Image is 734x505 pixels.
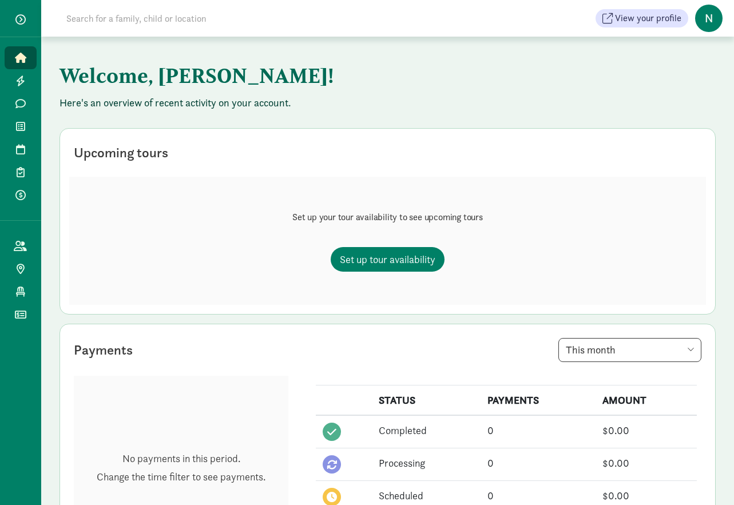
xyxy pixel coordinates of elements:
p: No payments in this period. [97,452,265,466]
p: Change the time filter to see payments. [97,470,265,484]
input: Search for a family, child or location [59,7,380,30]
h1: Welcome, [PERSON_NAME]! [59,55,626,96]
a: Set up tour availability [331,247,445,272]
div: $0.00 [602,423,691,438]
span: View your profile [615,11,681,25]
th: AMOUNT [596,385,697,416]
iframe: Chat Widget [677,450,734,505]
div: $0.00 [602,455,691,471]
span: N [695,5,723,32]
th: STATUS [372,385,481,416]
div: 0 [487,423,588,438]
div: 0 [487,455,588,471]
th: PAYMENTS [481,385,595,416]
p: Set up your tour availability to see upcoming tours [292,210,483,224]
div: $0.00 [602,488,691,503]
div: Completed [379,423,474,438]
p: Here's an overview of recent activity on your account. [59,96,716,110]
div: 0 [487,488,588,503]
div: Upcoming tours [74,142,168,163]
div: Payments [74,340,133,360]
div: Scheduled [379,488,474,503]
div: Processing [379,455,474,471]
button: View your profile [596,9,688,27]
span: Set up tour availability [340,252,435,267]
